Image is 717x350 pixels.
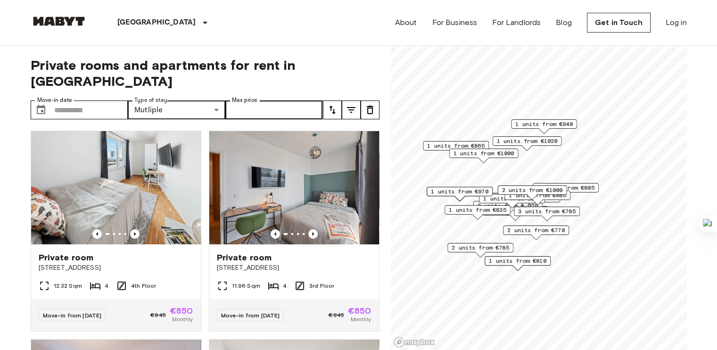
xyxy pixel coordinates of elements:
div: Map marker [503,225,569,240]
span: 11.96 Sqm [232,282,260,290]
span: 1 units from €1000 [453,149,514,158]
a: For Business [432,17,477,28]
span: Monthly [172,315,193,324]
a: Marketing picture of unit DE-02-019-002-03HFPrevious imagePrevious imagePrivate room[STREET_ADDRE... [209,131,379,332]
button: Choose date [32,100,50,119]
button: Previous image [271,229,280,239]
span: 1 units from €865 [427,142,485,150]
a: Marketing picture of unit DE-02-022-003-03HFPrevious imagePrevious imagePrivate room[STREET_ADDRE... [31,131,201,332]
span: €945 [150,311,166,319]
a: Log in [666,17,687,28]
div: Map marker [504,191,570,205]
img: Habyt [31,17,87,26]
div: Map marker [533,183,599,198]
label: Max price [232,96,257,104]
span: 4th Floor [131,282,156,290]
button: Previous image [308,229,318,239]
a: About [395,17,417,28]
span: [STREET_ADDRESS] [39,263,193,273]
span: Move-in from [DATE] [43,312,102,319]
span: 4 [105,282,108,290]
span: Private room [39,252,94,263]
button: tune [342,100,361,119]
div: Map marker [447,243,513,258]
span: 4 [283,282,287,290]
div: Map marker [497,185,567,200]
div: Map marker [485,256,551,271]
div: Map marker [449,149,518,163]
span: 3 units from €785 [518,207,576,216]
span: 2 units from €785 [452,243,509,252]
span: [STREET_ADDRESS] [217,263,371,273]
a: Mapbox logo [394,337,435,348]
span: 1 units from €1010 [495,193,556,202]
span: 1 units from €970 [431,187,488,196]
span: Private rooms and apartments for rent in [GEOGRAPHIC_DATA] [31,57,379,89]
img: Marketing picture of unit DE-02-019-002-03HF [209,131,379,244]
button: Previous image [92,229,102,239]
div: Mutliple [128,100,225,119]
div: Map marker [492,136,561,151]
p: [GEOGRAPHIC_DATA] [117,17,196,28]
span: Monthly [350,315,371,324]
div: Map marker [514,207,580,221]
span: 1 units from €1020 [496,137,557,145]
label: Move-in date [37,96,72,104]
a: Blog [556,17,572,28]
span: €850 [348,307,371,315]
div: Map marker [511,119,577,134]
span: 2 units from €1020 [477,201,538,210]
a: Get in Touch [587,13,651,33]
span: 1 units from €810 [489,257,546,265]
span: 3rd Floor [309,282,334,290]
span: Private room [217,252,272,263]
button: tune [323,100,342,119]
span: €945 [329,311,344,319]
button: tune [361,100,379,119]
span: 1 units from €835 [449,206,506,214]
span: 2 units from €1000 [502,186,562,194]
button: Previous image [130,229,140,239]
span: 12.32 Sqm [54,282,82,290]
span: Move-in from [DATE] [221,312,280,319]
a: For Landlords [492,17,541,28]
span: 1 units from €940 [515,120,573,128]
label: Type of stay [134,96,167,104]
div: Map marker [445,205,511,220]
div: Map marker [423,141,489,156]
span: €850 [170,307,193,315]
span: 1 units from €805 [537,183,594,192]
span: 2 units from €770 [507,226,565,234]
img: Marketing picture of unit DE-02-022-003-03HF [31,131,201,244]
div: Map marker [427,187,493,201]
